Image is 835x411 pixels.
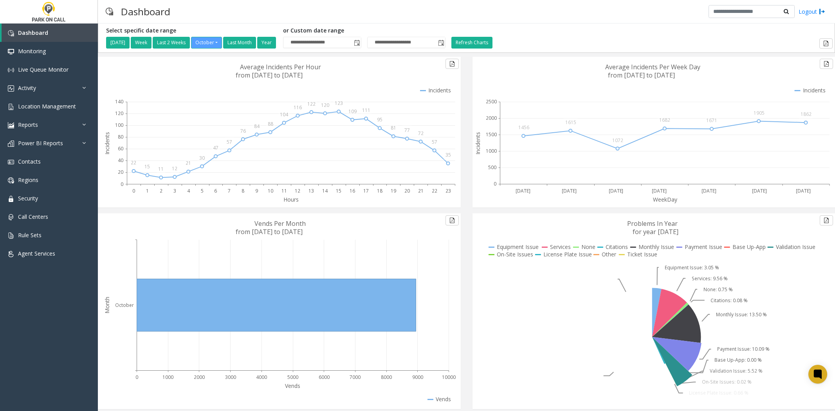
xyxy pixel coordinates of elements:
img: 'icon' [8,251,14,257]
img: 'icon' [8,196,14,202]
img: 'icon' [8,104,14,110]
img: 'icon' [8,177,14,184]
span: Contacts [18,158,41,165]
text: Vends [285,382,300,389]
text: 4000 [256,374,267,380]
text: 18 [377,187,382,194]
text: 5000 [287,374,298,380]
text: Validation Issue: 5.52 % [710,368,763,375]
span: Toggle popup [352,37,361,48]
text: 57 [432,139,437,145]
text: 4 [187,187,190,194]
img: pageIcon [106,2,113,21]
text: 80 [118,133,123,140]
text: Vends [436,395,451,403]
text: 0 [135,374,138,380]
img: 'icon' [8,49,14,55]
span: Regions [18,176,38,184]
text: 500 [488,164,496,171]
text: 120 [115,110,123,117]
text: Equipment Issue [497,243,539,251]
text: 104 [280,111,289,118]
text: 20 [404,187,410,194]
a: Dashboard [2,23,98,42]
text: 1 [146,187,149,194]
span: Location Management [18,103,76,110]
text: 1000 [162,374,173,380]
img: 'icon' [8,214,14,220]
text: Payment Issue [685,243,722,251]
span: Security [18,195,38,202]
text: Month [103,297,111,314]
text: [DATE] [561,187,576,194]
text: 21 [418,187,424,194]
text: [DATE] [752,187,767,194]
text: 60 [118,145,123,152]
text: 1072 [612,137,623,144]
text: Citations [606,243,628,251]
span: Power BI Reports [18,139,63,147]
text: [DATE] [608,187,623,194]
text: Other [602,251,617,258]
text: 15 [144,163,150,170]
text: [DATE] [515,187,530,194]
text: On-Site Issues [497,251,533,258]
text: 30 [199,155,205,161]
button: Last 2 Weeks [153,37,190,49]
text: 47 [213,144,218,151]
text: Services: 9.56 % [691,275,727,282]
text: 5 [201,187,204,194]
text: from [DATE] to [DATE] [236,71,303,79]
text: 3000 [225,374,236,380]
button: Export to pdf [820,59,833,69]
button: Export to pdf [820,215,833,225]
text: 100 [115,122,123,128]
img: 'icon' [8,159,14,165]
span: Activity [18,84,36,92]
text: 12 [172,165,177,172]
text: Monthly Issue [638,243,674,251]
text: 120 [321,102,329,108]
text: 40 [118,157,123,164]
text: 16 [350,187,355,194]
text: 72 [418,130,424,137]
h5: Select specific date range [106,27,277,34]
text: 12 [295,187,300,194]
text: 2 [160,187,162,194]
h5: or Custom date range [283,27,445,34]
text: 3 [173,187,176,194]
text: Hours [283,196,299,203]
text: Payment Issue: 10.09 % [717,346,770,353]
text: Incidents [103,132,111,155]
text: Incidents [803,87,826,94]
text: 10000 [442,374,456,380]
img: logout [819,7,825,16]
text: Average Incidents Per Week Day [605,63,700,71]
text: 111 [362,107,370,114]
text: 1862 [801,111,812,117]
text: 0 [132,187,135,194]
h3: Dashboard [117,2,174,21]
text: 2000 [486,115,497,121]
text: 22 [432,187,437,194]
text: 84 [254,123,260,130]
text: Equipment Issue: 3.05 % [665,264,719,271]
text: 95 [377,116,382,123]
text: 14 [322,187,328,194]
button: Export to pdf [445,59,459,69]
button: Export to pdf [819,38,833,49]
text: 35 [445,151,451,158]
text: 81 [391,124,396,131]
img: 'icon' [8,122,14,128]
span: Call Centers [18,213,48,220]
button: Year [257,37,276,49]
text: 8 [242,187,244,194]
text: 11 [281,187,287,194]
button: Last Month [223,37,256,49]
text: Validation Issue [776,243,815,251]
text: 7000 [350,374,361,380]
text: WeekDay [653,196,678,203]
img: 'icon' [8,30,14,36]
img: 'icon' [8,85,14,92]
text: 15 [336,187,341,194]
